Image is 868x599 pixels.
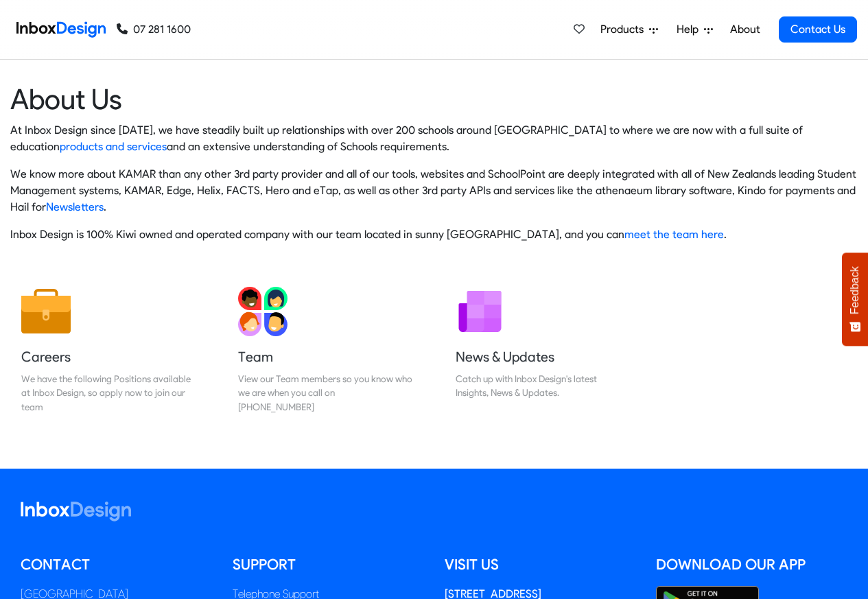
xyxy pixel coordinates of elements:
a: products and services [60,140,167,153]
a: 07 281 1600 [117,21,191,38]
img: 2022_01_12_icon_newsletter.svg [456,287,505,336]
h5: Contact [21,554,212,575]
a: meet the team here [624,228,724,241]
a: Contact Us [779,16,857,43]
a: Products [595,16,664,43]
div: We have the following Positions available at Inbox Design, so apply now to join our team [21,372,196,414]
h5: Support [233,554,424,575]
h5: Download our App [656,554,847,575]
a: Help [671,16,718,43]
p: We know more about KAMAR than any other 3rd party provider and all of our tools, websites and Sch... [10,166,858,215]
img: 2022_01_13_icon_team.svg [238,287,288,336]
span: Feedback [849,266,861,314]
a: Careers We have the following Positions available at Inbox Design, so apply now to join our team [10,276,207,425]
img: logo_inboxdesign_white.svg [21,502,131,521]
h5: Careers [21,347,196,366]
h5: News & Updates [456,347,630,366]
heading: About Us [10,82,858,117]
div: Catch up with Inbox Design's latest Insights, News & Updates. [456,372,630,400]
a: Team View our Team members so you know who we are when you call on [PHONE_NUMBER] [227,276,423,425]
p: At Inbox Design since [DATE], we have steadily built up relationships with over 200 schools aroun... [10,122,858,155]
span: Products [600,21,649,38]
a: Newsletters [46,200,104,213]
h5: Team [238,347,412,366]
button: Feedback - Show survey [842,252,868,346]
h5: Visit us [445,554,636,575]
a: News & Updates Catch up with Inbox Design's latest Insights, News & Updates. [445,276,641,425]
div: View our Team members so you know who we are when you call on [PHONE_NUMBER] [238,372,412,414]
img: 2022_01_13_icon_job.svg [21,287,71,336]
span: Help [677,21,704,38]
a: About [726,16,764,43]
p: Inbox Design is 100% Kiwi owned and operated company with our team located in sunny [GEOGRAPHIC_D... [10,226,858,243]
